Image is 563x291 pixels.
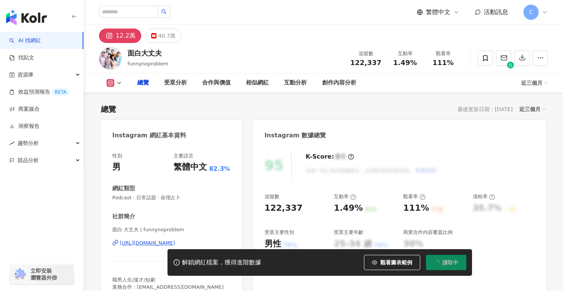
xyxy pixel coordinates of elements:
[529,8,533,16] span: C
[391,50,419,57] div: 互動率
[442,259,458,266] span: 讀取中
[334,202,363,214] div: 1.49%
[174,161,207,173] div: 繁體中文
[9,122,40,130] a: 洞察報告
[137,78,149,87] div: 總覽
[18,135,39,152] span: 趨勢分析
[202,78,231,87] div: 合作與價值
[120,240,175,246] div: [URL][DOMAIN_NAME]
[112,240,230,246] a: [URL][DOMAIN_NAME]
[433,259,440,266] span: loading
[484,8,508,16] span: 活動訊息
[116,30,136,41] div: 12.2萬
[350,59,381,67] span: 122,337
[112,194,230,201] span: Podcast · 日常話題 · 命理占卜
[284,78,307,87] div: 互動分析
[426,8,450,16] span: 繁體中文
[9,141,14,146] span: rise
[112,153,122,159] div: 性別
[473,193,495,200] div: 漲粉率
[380,259,412,266] span: 觀看圖表範例
[9,37,41,45] a: searchAI 找網紅
[432,59,454,67] span: 111%
[112,226,230,233] span: 面白 大丈夫 | funnynoproblem
[112,184,135,192] div: 網紅類型
[128,48,168,58] div: 面白大丈夫
[458,106,513,112] div: 最後更新日期：[DATE]
[112,131,186,140] div: Instagram 網紅基本資料
[164,78,187,87] div: 受眾分析
[18,152,39,169] span: 競品分析
[246,78,269,87] div: 相似網紅
[322,78,356,87] div: 創作內容分析
[519,104,546,114] div: 近三個月
[99,47,122,70] img: KOL Avatar
[364,255,420,270] button: 觀看圖表範例
[521,77,548,89] div: 近三個月
[350,50,381,57] div: 追蹤數
[182,259,261,267] div: 解鎖網紅檔案，獲得進階數據
[429,50,458,57] div: 觀看率
[334,229,364,236] div: 受眾主要年齡
[12,268,27,280] img: chrome extension
[9,88,69,96] a: 效益預測報告BETA
[393,59,417,67] span: 1.49%
[6,10,47,25] img: logo
[209,165,230,173] span: 82.3%
[128,61,168,67] span: funnynoproblem
[112,161,121,173] div: 男
[426,255,466,270] button: 讀取中
[30,267,57,281] span: 立即安裝 瀏覽器外掛
[265,131,326,140] div: Instagram 數據總覽
[112,213,135,221] div: 社群簡介
[306,153,354,161] div: K-Score :
[403,202,429,214] div: 111%
[265,229,294,236] div: 受眾主要性別
[403,229,453,236] div: 商業合作內容覆蓋比例
[265,238,281,250] div: 男性
[403,193,426,200] div: 觀看率
[99,29,141,43] button: 12.2萬
[265,193,279,200] div: 追蹤數
[145,29,182,43] button: 40.7萬
[161,9,167,14] span: search
[265,202,303,214] div: 122,337
[158,30,175,41] div: 40.7萬
[174,153,193,159] div: 主要語言
[9,54,34,62] a: 找貼文
[101,104,116,114] div: 總覽
[334,193,356,200] div: 互動率
[18,66,33,83] span: 資源庫
[9,105,40,113] a: 商案媒合
[10,264,74,285] a: chrome extension立即安裝 瀏覽器外掛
